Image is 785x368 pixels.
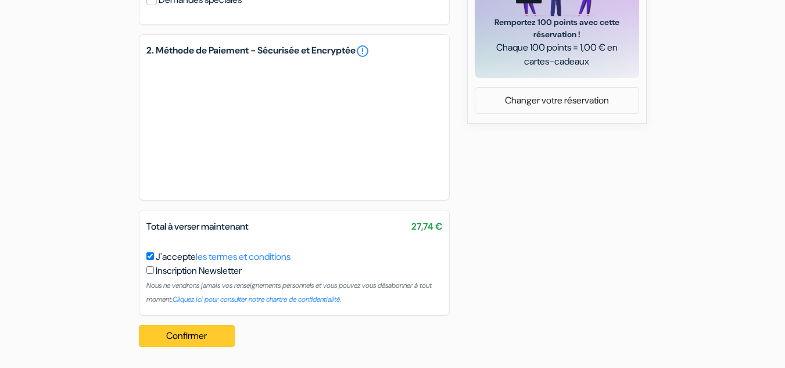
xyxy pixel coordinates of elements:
button: Confirmer [139,325,235,347]
span: Total à verser maintenant [146,220,249,233]
h5: 2. Méthode de Paiement - Sécurisée et Encryptée [146,44,442,58]
span: Remportez 100 points avec cette réservation ! [489,16,625,41]
span: 27,74 € [411,220,442,234]
a: les termes et conditions [196,251,291,263]
a: Cliquez ici pour consulter notre chartre de confidentialité. [173,295,341,304]
a: Changer votre réservation [475,90,639,112]
label: Inscription Newsletter [156,264,242,278]
small: Nous ne vendrons jamais vos renseignements personnels et vous pouvez vous désabonner à tout moment. [146,281,432,304]
span: Chaque 100 points = 1,00 € en cartes-cadeaux [489,41,625,69]
label: J'accepte [156,250,291,264]
iframe: Cadre de saisie sécurisé pour le paiement [144,60,445,193]
a: error_outline [356,44,370,58]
